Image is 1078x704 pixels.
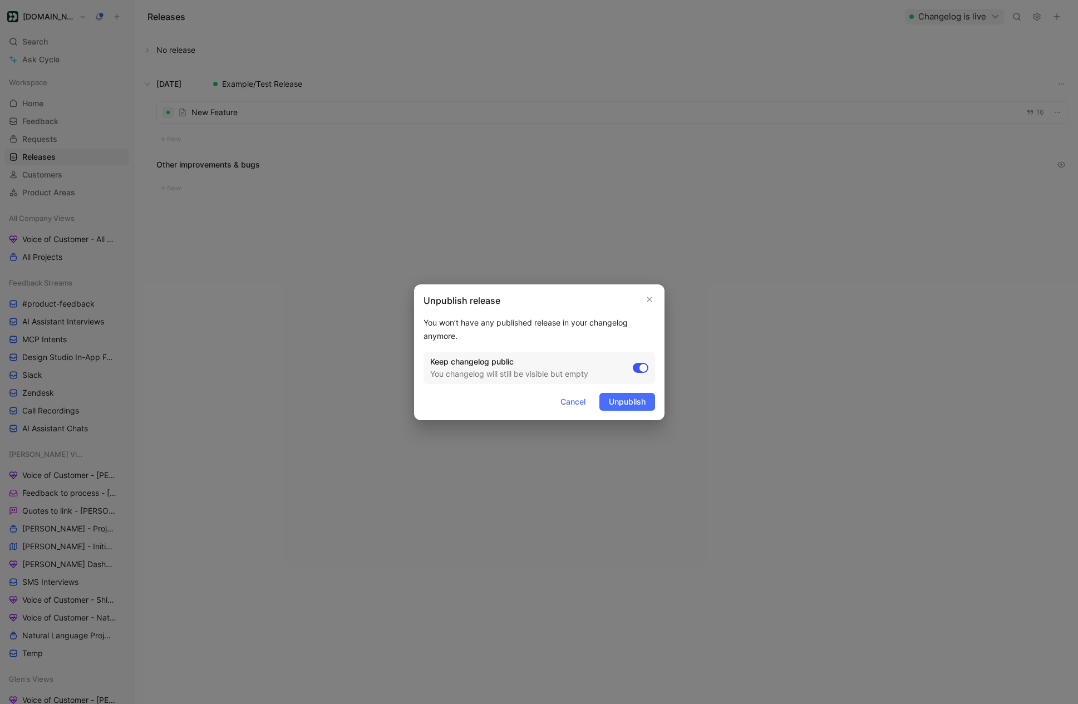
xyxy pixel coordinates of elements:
[430,367,588,381] div: You changelog will still be visible but empty
[424,316,655,343] div: You won’t have any published release in your changelog anymore.
[599,393,655,411] button: Unpublish
[424,294,500,307] h2: Unpublish release
[560,395,585,408] span: Cancel
[609,395,646,408] span: Unpublish
[430,355,588,368] div: Keep changelog public
[551,393,595,411] button: Cancel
